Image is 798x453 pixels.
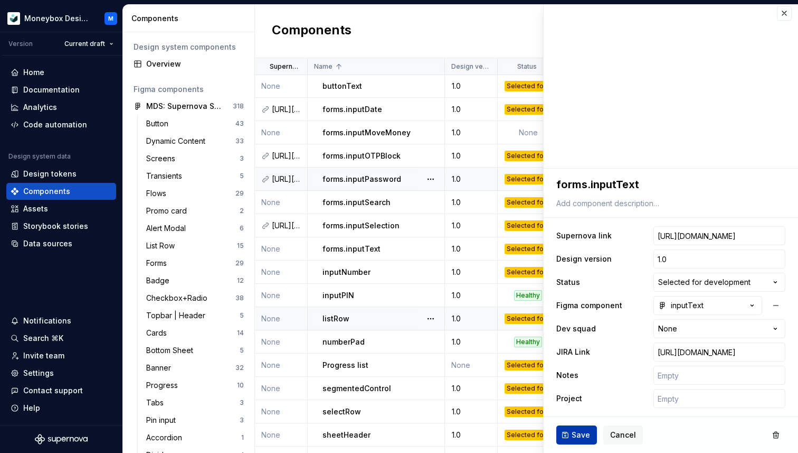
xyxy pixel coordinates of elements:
div: 1.0 [445,244,497,254]
div: Storybook stories [23,221,88,232]
div: Selected for development [505,406,552,417]
div: 29 [235,259,244,267]
p: inputPIN [322,290,354,301]
div: 1.0 [445,104,497,115]
div: 43 [235,119,244,128]
div: Overview [146,59,244,69]
div: Components [131,13,250,24]
label: Figma component [556,300,622,311]
a: Transients5 [142,168,248,184]
div: 1.0 [445,174,497,184]
div: 1.0 [445,406,497,417]
div: 15 [237,242,244,250]
td: None [255,121,308,144]
div: 3 [240,399,244,407]
a: Documentation [6,81,116,98]
div: Dynamic Content [146,136,210,146]
img: 9de6ca4a-8ec4-4eed-b9a2-3d312393a40a.png [7,12,20,25]
div: Assets [23,204,48,214]
td: None [255,377,308,400]
div: 1.0 [445,127,497,138]
div: Selected for development [505,313,552,324]
a: List Row15 [142,237,248,254]
a: Progress10 [142,377,248,394]
div: Badge [146,275,174,286]
a: Accordion1 [142,429,248,446]
td: None [255,75,308,98]
div: Selected for development [505,174,552,184]
div: Selected for development [505,360,552,371]
div: Promo card [146,206,191,216]
a: MDS: Supernova Sync318 [129,98,248,115]
div: 32 [235,364,244,372]
div: Selected for development [505,267,552,278]
p: sheetHeader [322,430,370,440]
td: None [445,354,498,377]
div: 1.0 [445,197,497,208]
a: Analytics [6,99,116,116]
span: Save [572,430,590,440]
div: Transients [146,171,186,181]
span: Cancel [610,430,636,440]
label: Supernova link [556,230,612,241]
td: None [255,330,308,354]
div: 29 [235,189,244,198]
div: MDS: Supernova Sync [146,101,225,112]
td: None [255,307,308,330]
p: forms.inputSelection [322,220,400,231]
div: 33 [235,137,244,145]
div: Topbar | Header [146,310,210,321]
a: Bottom Sheet5 [142,342,248,359]
p: forms.inputPassword [322,174,401,184]
p: Name [314,62,332,71]
div: 6 [240,224,244,233]
div: Alert Modal [146,223,190,234]
p: forms.inputMoveMoney [322,127,411,138]
p: forms.inputText [322,244,381,254]
div: Banner [146,363,175,373]
button: Help [6,400,116,417]
a: Dynamic Content33 [142,133,248,150]
div: Selected for development [505,430,552,440]
a: Button43 [142,115,248,132]
span: Current draft [64,40,105,48]
div: Screens [146,153,179,164]
div: [URL][DOMAIN_NAME] [272,174,301,184]
div: inputText [658,300,704,311]
div: [URL][DOMAIN_NAME] [272,151,301,161]
div: 3 [240,154,244,163]
h2: Components [272,22,351,41]
div: Figma components [134,84,244,95]
button: Moneybox Design SystemM [2,7,120,30]
a: Design tokens [6,165,116,182]
a: Forms29 [142,255,248,272]
svg: Supernova Logo [35,434,88,445]
p: forms.inputSearch [322,197,391,208]
a: Pin input3 [142,412,248,429]
a: Tabs3 [142,394,248,411]
a: Code automation [6,116,116,133]
label: Project [556,393,582,404]
button: Search ⌘K [6,330,116,347]
button: inputText [653,296,762,315]
div: Search ⌘K [23,333,63,344]
div: 5 [240,311,244,320]
div: List Row [146,241,179,251]
div: Selected for development [505,244,552,254]
a: Banner32 [142,359,248,376]
a: Promo card2 [142,202,248,219]
div: Selected for development [505,220,552,231]
div: Invite team [23,350,64,361]
div: Checkbox+Radio [146,293,212,303]
div: 3 [240,416,244,424]
div: Contact support [23,385,83,396]
div: 1.0 [445,151,497,161]
p: listRow [322,313,349,324]
a: Cards14 [142,325,248,341]
div: Selected for development [505,197,552,208]
div: 318 [233,102,244,110]
p: Design version [451,62,489,71]
div: Bottom Sheet [146,345,197,356]
p: Progress list [322,360,368,371]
